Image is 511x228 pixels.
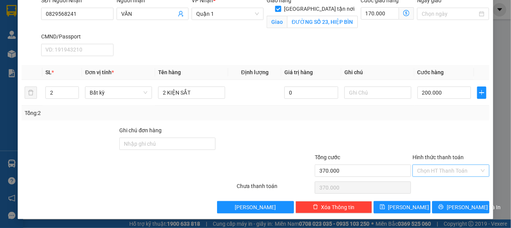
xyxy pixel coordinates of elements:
span: [PERSON_NAME] [388,203,429,211]
button: deleteXóa Thông tin [296,201,372,213]
span: Tổng cước [315,154,340,160]
label: Ghi chú đơn hàng [119,127,162,133]
span: [GEOGRAPHIC_DATA] tận nơi [281,5,358,13]
span: [PERSON_NAME] và In [447,203,501,211]
li: (c) 2017 [65,37,106,46]
div: CMND/Passport [41,32,113,41]
button: delete [25,87,37,99]
input: 0 [284,87,338,99]
b: Gửi khách hàng [47,11,76,47]
b: [DOMAIN_NAME] [65,29,106,35]
input: Ghi chú đơn hàng [119,138,215,150]
span: Tên hàng [158,69,181,75]
span: Đơn vị tính [85,69,114,75]
span: Bất kỳ [90,87,147,98]
span: Giá trị hàng [284,69,313,75]
input: Ngày giao [422,10,478,18]
span: Định lượng [241,69,269,75]
span: save [380,204,385,210]
span: Giao [267,16,287,28]
label: Hình thức thanh toán [412,154,464,160]
th: Ghi chú [341,65,414,80]
input: Giao tận nơi [287,16,357,28]
div: Chưa thanh toán [236,182,314,195]
div: Tổng: 2 [25,109,198,117]
b: Phương Nam Express [10,50,42,99]
button: printer[PERSON_NAME] và In [432,201,489,213]
button: save[PERSON_NAME] [374,201,431,213]
span: dollar-circle [403,10,409,16]
span: [PERSON_NAME] [235,203,276,211]
span: Cước hàng [417,69,444,75]
button: [PERSON_NAME] [217,201,294,213]
img: logo.jpg [83,10,102,28]
span: plus [478,90,486,96]
span: Quận 1 [196,8,259,20]
span: user-add [178,11,184,17]
input: VD: Bàn, Ghế [158,87,225,99]
span: printer [438,204,444,210]
span: delete [313,204,318,210]
input: Ghi Chú [344,87,411,99]
button: plus [477,87,486,99]
span: SL [45,69,52,75]
input: Cước giao hàng [361,7,399,20]
span: Xóa Thông tin [321,203,355,211]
